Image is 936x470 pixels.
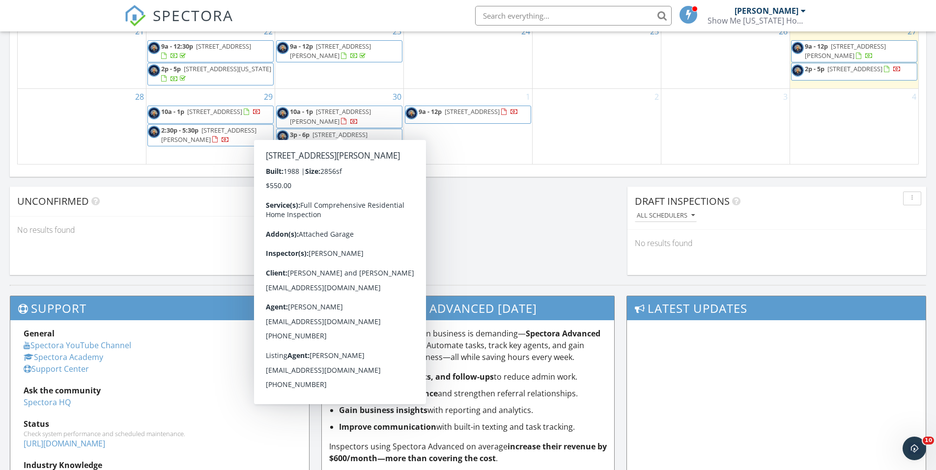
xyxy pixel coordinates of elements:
[24,328,55,339] strong: General
[24,340,131,351] a: Spectora YouTube Channel
[161,42,251,60] a: 9a - 12:30p [STREET_ADDRESS]
[124,13,233,34] a: SPECTORA
[148,107,160,119] img: 457113340_122114371652455543_2292472785513355662_n.jpg
[805,64,824,73] span: 2p - 5p
[161,42,193,51] span: 9a - 12:30p
[276,129,402,161] a: 3p - 6p [STREET_ADDRESS][PERSON_NAME][PERSON_NAME]
[532,89,661,164] td: Go to October 2, 2025
[24,352,103,362] a: Spectora Academy
[290,42,371,60] a: 9a - 12p [STREET_ADDRESS][PERSON_NAME]
[339,388,438,399] strong: Track agent performance
[275,23,404,88] td: Go to September 23, 2025
[637,212,695,219] div: All schedulers
[24,418,296,430] div: Status
[661,23,790,88] td: Go to September 26, 2025
[790,89,918,164] td: Go to October 4, 2025
[792,42,804,54] img: 457113340_122114371652455543_2292472785513355662_n.jpg
[532,23,661,88] td: Go to September 25, 2025
[805,64,901,73] a: 2p - 5p [STREET_ADDRESS]
[10,296,309,320] h3: Support
[148,42,160,54] img: 457113340_122114371652455543_2292472785513355662_n.jpg
[391,89,403,105] a: Go to September 30, 2025
[290,130,310,139] span: 3p - 6p
[24,363,89,374] a: Support Center
[329,328,607,363] p: Running a home inspection business is demanding— . Automate tasks, track key agents, and gain ins...
[24,385,296,396] div: Ask the community
[923,437,934,444] span: 10
[903,437,926,460] iframe: Intercom live chat
[627,296,926,320] h3: Latest Updates
[146,23,275,88] td: Go to September 22, 2025
[133,89,146,105] a: Go to September 28, 2025
[339,421,436,432] strong: Improve communication
[290,107,371,125] a: 10a - 1p [STREET_ADDRESS][PERSON_NAME]
[148,126,160,138] img: 457113340_122114371652455543_2292472785513355662_n.jpg
[161,64,271,83] a: 2p - 5p [STREET_ADDRESS][US_STATE]
[329,328,600,351] strong: Spectora Advanced helps you work smarter
[24,397,71,408] a: Spectora HQ
[524,89,532,105] a: Go to October 1, 2025
[792,64,804,77] img: 457113340_122114371652455543_2292472785513355662_n.jpg
[24,430,296,438] div: Check system performance and scheduled maintenance.
[827,64,882,73] span: [STREET_ADDRESS]
[339,371,607,383] li: to reduce admin work.
[161,126,256,144] span: [STREET_ADDRESS][PERSON_NAME]
[708,16,806,26] div: Show Me Missouri Home Inspections LLC.
[124,5,146,27] img: The Best Home Inspection Software - Spectora
[635,194,730,208] span: Draft Inspections
[404,23,533,88] td: Go to September 24, 2025
[275,89,404,164] td: Go to September 30, 2025
[277,130,389,158] a: 3p - 6p [STREET_ADDRESS][PERSON_NAME][PERSON_NAME]
[652,89,661,105] a: Go to October 2, 2025
[322,296,615,320] h3: Try spectora advanced [DATE]
[419,107,442,116] span: 9a - 12p
[147,63,274,85] a: 2p - 5p [STREET_ADDRESS][US_STATE]
[339,421,607,433] li: with built-in texting and task tracking.
[161,107,261,116] a: 10a - 1p [STREET_ADDRESS]
[790,23,918,88] td: Go to September 27, 2025
[161,64,181,73] span: 2p - 5p
[339,405,427,415] strong: Gain business insights
[187,107,242,116] span: [STREET_ADDRESS]
[277,107,289,119] img: 457113340_122114371652455543_2292472785513355662_n.jpg
[405,107,418,119] img: 457113340_122114371652455543_2292472785513355662_n.jpg
[475,6,672,26] input: Search everything...
[10,217,309,243] div: No results found
[661,89,790,164] td: Go to October 3, 2025
[196,42,251,51] span: [STREET_ADDRESS]
[805,42,886,60] a: 9a - 12p [STREET_ADDRESS][PERSON_NAME]
[329,441,607,464] strong: increase their revenue by $600/month—more than covering the cost
[262,89,275,105] a: Go to September 29, 2025
[627,230,926,256] div: No results found
[146,89,275,164] td: Go to September 29, 2025
[147,106,274,123] a: 10a - 1p [STREET_ADDRESS]
[290,42,371,60] span: [STREET_ADDRESS][PERSON_NAME]
[276,40,402,62] a: 9a - 12p [STREET_ADDRESS][PERSON_NAME]
[329,441,607,464] p: Inspectors using Spectora Advanced on average .
[17,194,89,208] span: Unconfirmed
[735,6,798,16] div: [PERSON_NAME]
[791,63,917,81] a: 2p - 5p [STREET_ADDRESS]
[277,130,289,142] img: 457113340_122114371652455543_2292472785513355662_n.jpg
[290,42,313,51] span: 9a - 12p
[18,89,146,164] td: Go to September 28, 2025
[404,89,533,164] td: Go to October 1, 2025
[161,107,184,116] span: 10a - 1p
[339,371,494,382] strong: Automate emails, texts, and follow-ups
[24,438,105,449] a: [URL][DOMAIN_NAME]
[791,40,917,62] a: 9a - 12p [STREET_ADDRESS][PERSON_NAME]
[419,107,518,116] a: 9a - 12p [STREET_ADDRESS]
[339,404,607,416] li: with reporting and analytics.
[910,89,918,105] a: Go to October 4, 2025
[635,209,697,222] button: All schedulers
[161,126,199,135] span: 2:30p - 5:30p
[161,126,256,144] a: 2:30p - 5:30p [STREET_ADDRESS][PERSON_NAME]
[781,89,790,105] a: Go to October 3, 2025
[147,124,274,146] a: 2:30p - 5:30p [STREET_ADDRESS][PERSON_NAME]
[277,42,289,54] img: 457113340_122114371652455543_2292472785513355662_n.jpg
[148,64,160,77] img: 457113340_122114371652455543_2292472785513355662_n.jpg
[18,23,146,88] td: Go to September 21, 2025
[153,5,233,26] span: SPECTORA
[805,42,828,51] span: 9a - 12p
[276,106,402,128] a: 10a - 1p [STREET_ADDRESS][PERSON_NAME]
